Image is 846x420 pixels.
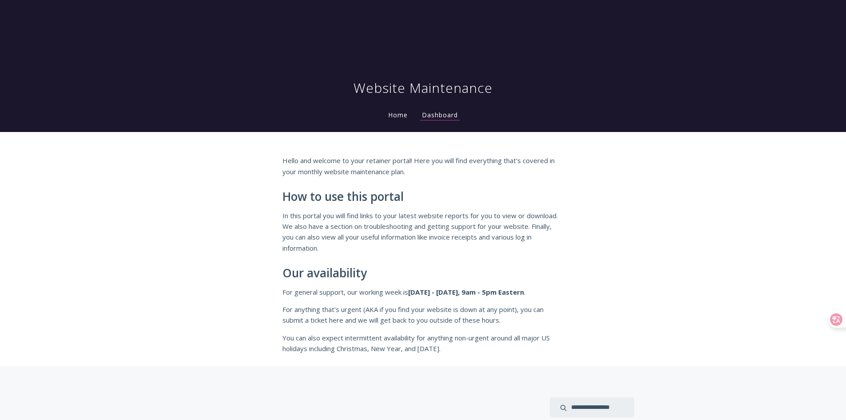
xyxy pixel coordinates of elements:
h2: Our availability [282,267,564,280]
h1: Website Maintenance [353,79,493,97]
input: search input [550,397,634,417]
p: For anything that's urgent (AKA if you find your website is down at any point), you can submit a ... [282,304,564,326]
a: Home [386,111,409,119]
p: For general support, our working week is . [282,287,564,297]
a: Dashboard [420,111,460,120]
h2: How to use this portal [282,190,564,204]
p: In this portal you will find links to your latest website reports for you to view or download. We... [282,210,564,254]
p: Hello and welcome to your retainer portal! Here you will find everything that's covered in your m... [282,155,564,177]
strong: [DATE] - [DATE], 9am - 5pm Eastern [408,288,524,296]
p: You can also expect intermittent availability for anything non-urgent around all major US holiday... [282,332,564,354]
